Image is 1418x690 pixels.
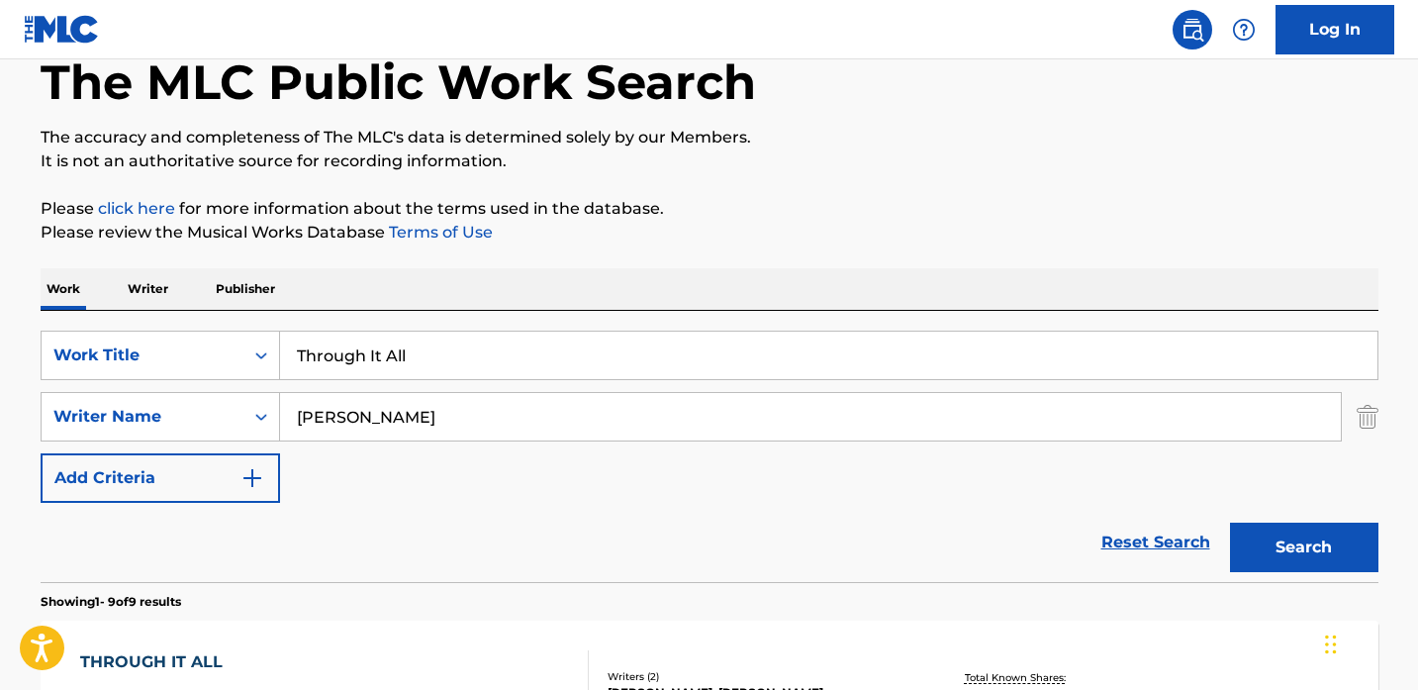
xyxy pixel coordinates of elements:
[41,331,1378,582] form: Search Form
[1181,18,1204,42] img: search
[608,669,906,684] div: Writers ( 2 )
[41,221,1378,245] p: Please review the Musical Works Database
[41,149,1378,173] p: It is not an authoritative source for recording information.
[41,268,86,310] p: Work
[1224,10,1264,49] div: Help
[80,650,256,674] div: THROUGH IT ALL
[24,15,100,44] img: MLC Logo
[965,670,1071,685] p: Total Known Shares:
[1325,615,1337,674] div: Drag
[1357,392,1378,442] img: Delete Criterion
[1230,523,1378,572] button: Search
[385,223,493,242] a: Terms of Use
[41,52,756,112] h1: The MLC Public Work Search
[53,405,232,429] div: Writer Name
[41,593,181,611] p: Showing 1 - 9 of 9 results
[240,466,264,490] img: 9d2ae6d4665cec9f34b9.svg
[1091,521,1220,564] a: Reset Search
[1319,595,1418,690] iframe: Chat Widget
[53,344,232,367] div: Work Title
[41,453,280,503] button: Add Criteria
[98,199,175,218] a: click here
[1276,5,1394,54] a: Log In
[41,197,1378,221] p: Please for more information about the terms used in the database.
[1173,10,1212,49] a: Public Search
[122,268,174,310] p: Writer
[1232,18,1256,42] img: help
[210,268,281,310] p: Publisher
[41,126,1378,149] p: The accuracy and completeness of The MLC's data is determined solely by our Members.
